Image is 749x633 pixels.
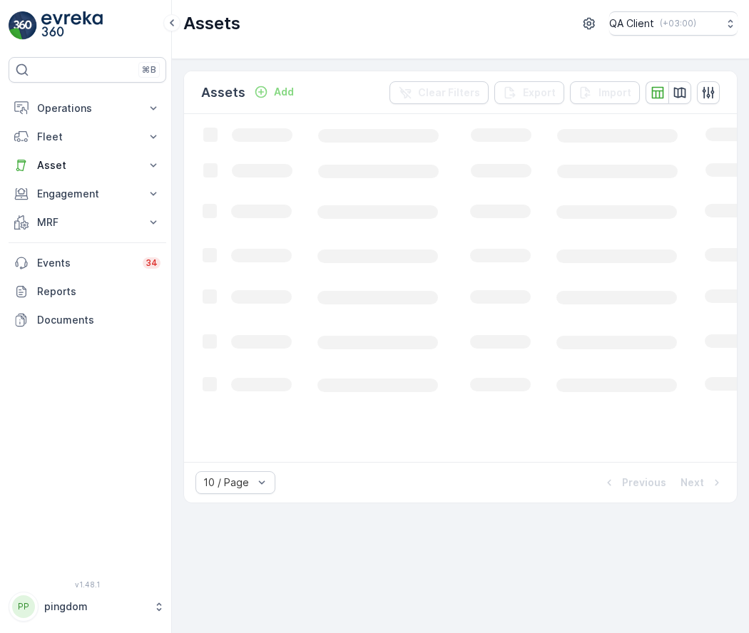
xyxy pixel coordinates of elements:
[418,86,480,100] p: Clear Filters
[37,187,138,201] p: Engagement
[9,592,166,622] button: PPpingdom
[37,313,160,327] p: Documents
[9,11,37,40] img: logo
[37,158,138,173] p: Asset
[41,11,103,40] img: logo_light-DOdMpM7g.png
[598,86,631,100] p: Import
[44,599,146,614] p: pingdom
[37,284,160,299] p: Reports
[622,475,666,490] p: Previous
[146,257,158,269] p: 34
[609,16,654,31] p: QA Client
[679,474,725,491] button: Next
[9,249,166,277] a: Events34
[12,595,35,618] div: PP
[389,81,489,104] button: Clear Filters
[9,151,166,180] button: Asset
[9,180,166,208] button: Engagement
[183,12,240,35] p: Assets
[609,11,738,36] button: QA Client(+03:00)
[9,94,166,123] button: Operations
[9,277,166,306] a: Reports
[570,81,640,104] button: Import
[37,101,138,115] p: Operations
[523,86,556,100] p: Export
[9,208,166,237] button: MRF
[142,64,156,76] p: ⌘B
[660,18,696,29] p: ( +03:00 )
[601,474,668,491] button: Previous
[248,83,300,101] button: Add
[37,215,138,230] p: MRF
[37,256,134,270] p: Events
[274,85,294,99] p: Add
[9,123,166,151] button: Fleet
[37,130,138,144] p: Fleet
[9,306,166,334] a: Documents
[494,81,564,104] button: Export
[9,580,166,589] span: v 1.48.1
[201,83,245,103] p: Assets
[681,475,704,490] p: Next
